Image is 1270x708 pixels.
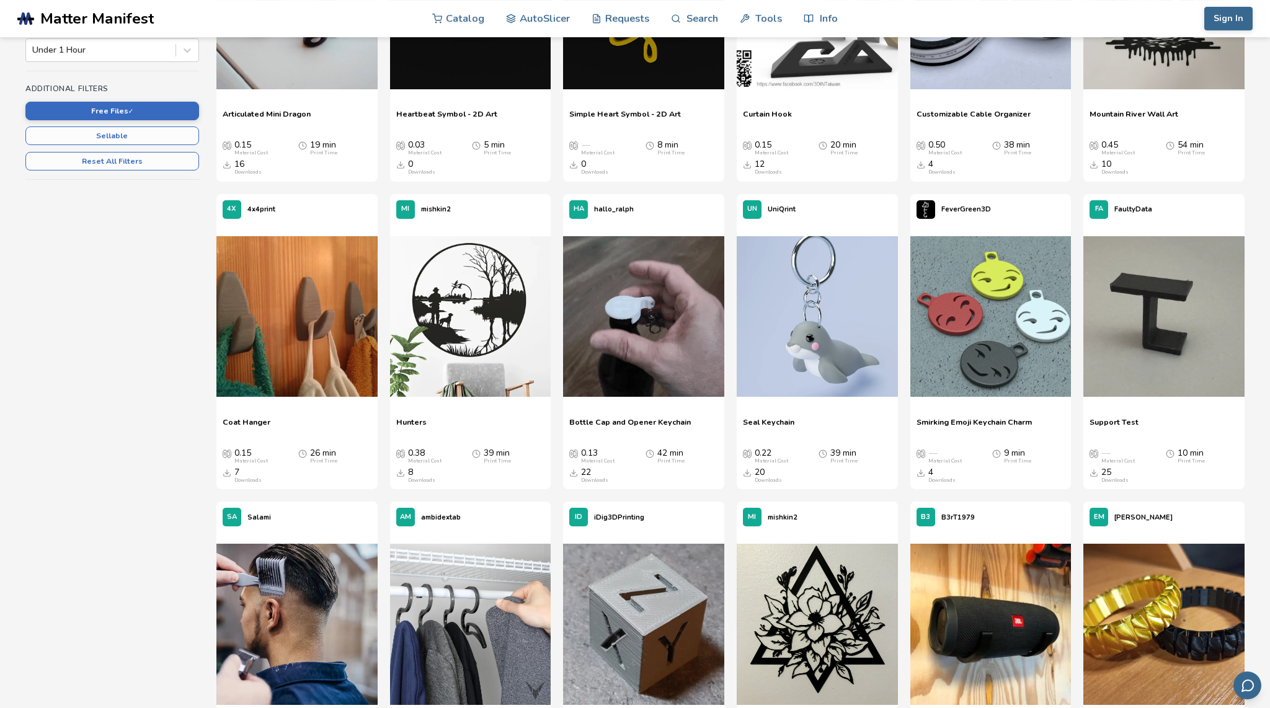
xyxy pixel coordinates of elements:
[25,84,199,93] h4: Additional Filters
[928,467,956,484] div: 4
[310,458,337,464] div: Print Time
[396,417,427,436] a: Hunters
[408,477,435,484] div: Downloads
[743,159,752,169] span: Downloads
[401,205,409,213] span: MI
[646,140,654,150] span: Average Print Time
[25,102,199,120] button: Free Files✓
[928,140,962,156] div: 0.50
[1090,417,1139,436] span: Support Test
[928,448,937,458] span: —
[298,448,307,458] span: Average Print Time
[748,513,756,521] span: MI
[747,205,757,213] span: UN
[581,477,608,484] div: Downloads
[819,140,827,150] span: Average Print Time
[1004,458,1031,464] div: Print Time
[223,417,270,436] span: Coat Hanger
[992,140,1001,150] span: Average Print Time
[1090,109,1178,128] a: Mountain River Wall Art
[768,511,797,524] p: mishkin2
[32,45,35,55] input: Under 1 Hour
[223,467,231,477] span: Downloads
[234,467,262,484] div: 7
[223,140,231,150] span: Average Cost
[743,417,794,436] a: Seal Keychain
[1094,513,1104,521] span: EM
[227,205,236,213] span: 4X
[569,159,578,169] span: Downloads
[1178,458,1205,464] div: Print Time
[247,203,275,216] p: 4x4print
[830,458,858,464] div: Print Time
[421,203,451,216] p: mishkin2
[1178,448,1205,464] div: 10 min
[298,140,307,150] span: Average Print Time
[819,448,827,458] span: Average Print Time
[1178,140,1205,156] div: 54 min
[917,417,1032,436] a: Smirking Emoji Keychain Charm
[223,109,311,128] a: Articulated Mini Dragon
[408,140,442,156] div: 0.03
[743,448,752,458] span: Average Cost
[755,448,788,464] div: 0.22
[1090,467,1098,477] span: Downloads
[581,150,615,156] div: Material Cost
[234,477,262,484] div: Downloads
[917,159,925,169] span: Downloads
[992,448,1001,458] span: Average Print Time
[1101,448,1110,458] span: —
[755,159,782,175] div: 12
[1101,477,1129,484] div: Downloads
[472,140,481,150] span: Average Print Time
[581,458,615,464] div: Material Cost
[1233,671,1261,699] button: Send feedback via email
[657,448,685,464] div: 42 min
[569,448,578,458] span: Average Cost
[755,477,782,484] div: Downloads
[657,458,685,464] div: Print Time
[917,467,925,477] span: Downloads
[1101,150,1135,156] div: Material Cost
[396,467,405,477] span: Downloads
[396,109,497,128] span: Heartbeat Symbol - 2D Art
[755,467,782,484] div: 20
[396,140,405,150] span: Average Cost
[421,511,461,524] p: ambidextab
[408,150,442,156] div: Material Cost
[408,448,442,464] div: 0.38
[743,109,792,128] span: Curtain Hook
[1101,467,1129,484] div: 25
[928,458,962,464] div: Material Cost
[234,458,268,464] div: Material Cost
[657,140,685,156] div: 8 min
[234,169,262,175] div: Downloads
[755,169,782,175] div: Downloads
[484,458,511,464] div: Print Time
[743,467,752,477] span: Downloads
[1178,150,1205,156] div: Print Time
[921,513,930,521] span: B3
[569,417,691,436] span: Bottle Cap and Opener Keychain
[1114,203,1152,216] p: FaultyData
[223,448,231,458] span: Average Cost
[310,150,337,156] div: Print Time
[234,150,268,156] div: Material Cost
[646,448,654,458] span: Average Print Time
[484,150,511,156] div: Print Time
[941,203,991,216] p: FeverGreen3D
[830,140,858,156] div: 20 min
[1004,140,1031,156] div: 38 min
[1101,458,1135,464] div: Material Cost
[917,200,935,219] img: FeverGreen3D's profile
[755,150,788,156] div: Material Cost
[1004,448,1031,464] div: 9 min
[581,448,615,464] div: 0.13
[910,194,997,225] a: FeverGreen3D's profileFeverGreen3D
[594,203,634,216] p: hallo_ralph
[928,169,956,175] div: Downloads
[223,159,231,169] span: Downloads
[928,159,956,175] div: 4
